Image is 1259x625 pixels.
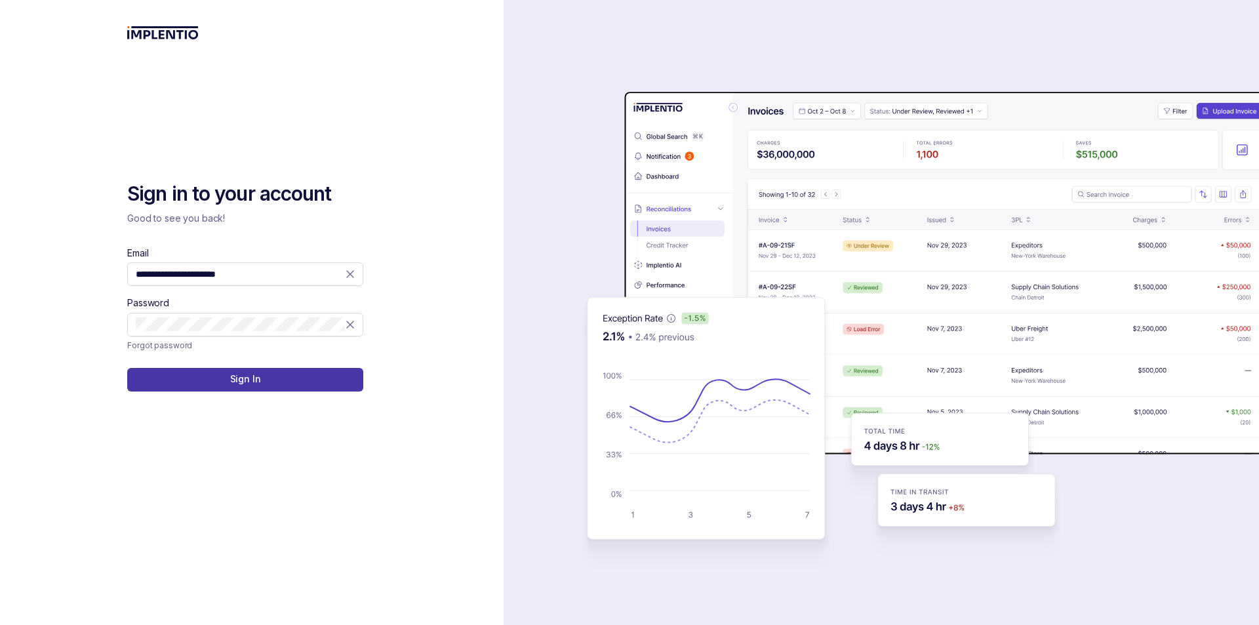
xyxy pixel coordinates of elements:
[127,296,169,310] label: Password
[127,212,363,225] p: Good to see you back!
[127,339,192,352] a: Link Forgot password
[230,373,261,386] p: Sign In
[127,339,192,352] p: Forgot password
[127,181,363,207] h2: Sign in to your account
[127,368,363,392] button: Sign In
[127,26,199,39] img: logo
[127,247,148,260] label: Email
